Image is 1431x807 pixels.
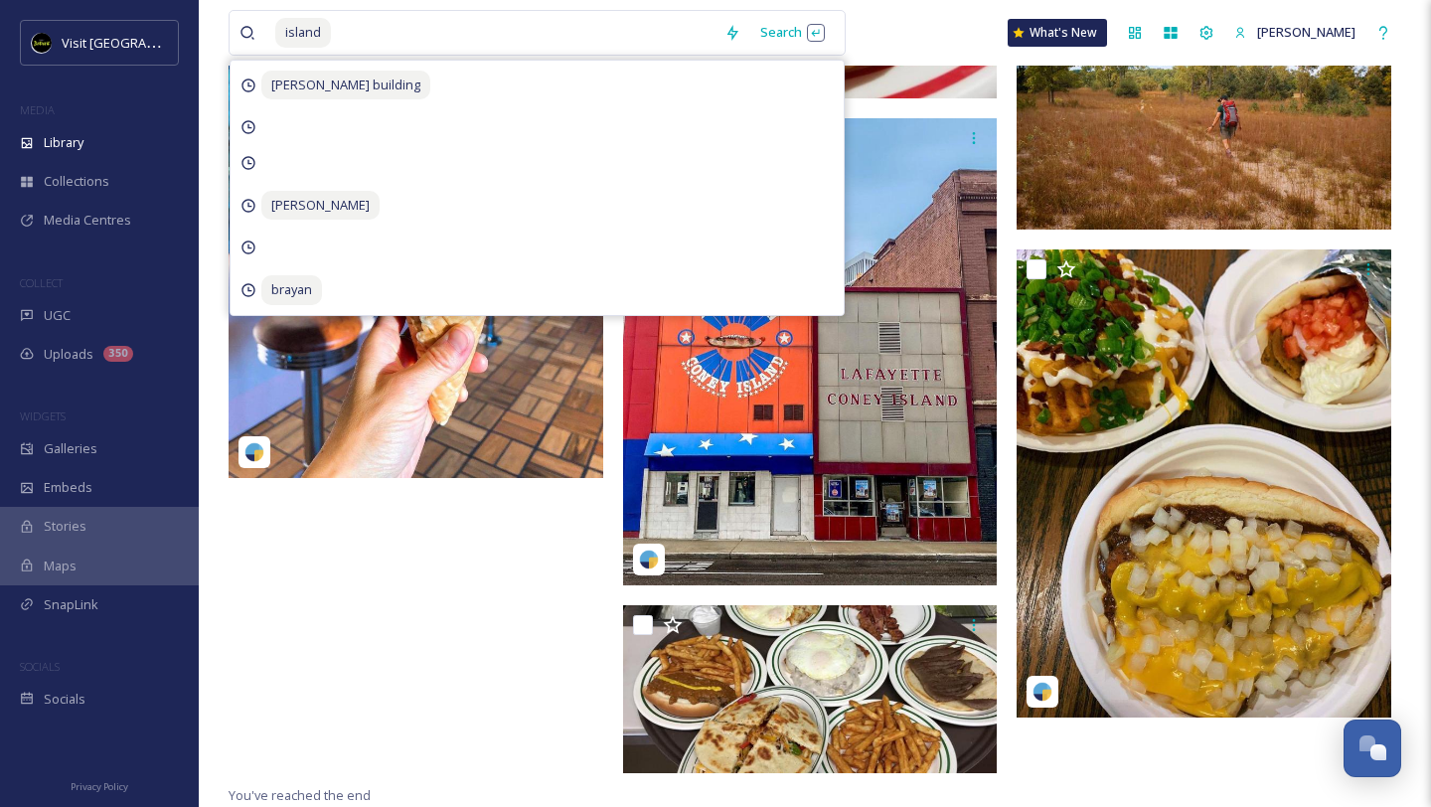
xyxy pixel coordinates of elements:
span: SOCIALS [20,659,60,674]
a: Privacy Policy [71,773,128,797]
span: Privacy Policy [71,780,128,793]
span: Media Centres [44,211,131,230]
span: Uploads [44,345,93,364]
img: snapsea-logo.png [1033,682,1052,702]
img: Detroit-One-Coney-Island-MAIN.jpg20180228-4-8mhg23.jpg [623,605,998,773]
img: VISIT%20DETROIT%20LOGO%20-%20BLACK%20BACKGROUND.png [32,33,52,53]
img: snapsea-logo.png [639,550,659,569]
button: Open Chat [1344,720,1401,777]
span: Visit [GEOGRAPHIC_DATA] [62,33,216,52]
span: brayan [261,275,322,304]
span: [PERSON_NAME] [1257,23,1355,41]
a: [PERSON_NAME] [1224,13,1365,52]
span: Socials [44,690,85,709]
span: [PERSON_NAME] [261,191,380,220]
img: coloradoveganadventure_09052024_1628698.jpg [1017,249,1391,718]
span: You've reached the end [229,786,371,804]
div: 350 [103,346,133,362]
img: mightyinthemitten_09052024_1628823.jpg [229,9,603,477]
span: Galleries [44,439,97,458]
img: smokey_and_the_vandit_09052024_1628553.jpg [623,118,998,585]
span: Library [44,133,83,152]
img: f42be2ad12a4a95d8ff7cc8aa746335315c9b58e60c7c43a45e7a73b1e8b25e7.jpg [1017,19,1391,230]
span: Maps [44,557,77,575]
span: UGC [44,306,71,325]
span: Collections [44,172,109,191]
span: MEDIA [20,102,55,117]
div: Search [750,13,835,52]
span: [PERSON_NAME] building [261,71,430,99]
span: SnapLink [44,595,98,614]
span: WIDGETS [20,408,66,423]
span: COLLECT [20,275,63,290]
span: Embeds [44,478,92,497]
img: snapsea-logo.png [244,442,264,462]
span: Stories [44,517,86,536]
span: island [275,18,331,47]
a: What's New [1008,19,1107,47]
